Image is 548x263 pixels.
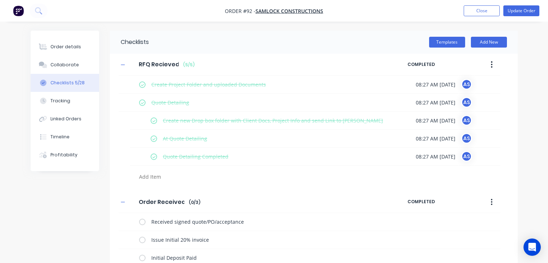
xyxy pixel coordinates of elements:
div: AS [461,79,472,90]
textarea: Received signed quote/PO/acceptance [148,217,407,227]
span: 08:27 AM [DATE] [416,153,455,160]
div: Collaborate [50,62,79,68]
input: Enter Checklist name [134,59,183,70]
textarea: Quote Detailing Completed [160,151,410,162]
input: Enter Checklist name [134,196,189,207]
span: COMPLETED [407,199,469,205]
span: ( 5 / 5 ) [183,62,195,68]
div: Open Intercom Messenger [524,239,541,256]
span: Order #92 - [225,8,255,14]
button: Collaborate [31,56,99,74]
div: AS [461,97,472,108]
button: Timeline [31,128,99,146]
span: 08:27 AM [DATE] [416,135,455,142]
div: Linked Orders [50,116,81,122]
textarea: Create new Drop box folder with Client Docs, Project Info and send Link to [PERSON_NAME] [160,115,410,126]
div: Checklists [110,31,149,54]
textarea: Initial Deposit Paid [148,253,407,263]
div: AS [461,151,472,162]
button: Order details [31,38,99,56]
span: ( 0 / 3 ) [189,199,200,206]
div: Order details [50,44,81,50]
div: AS [461,133,472,144]
img: Factory [13,5,24,16]
button: Linked Orders [31,110,99,128]
span: 08:27 AM [DATE] [416,117,455,124]
a: Samlock Constructions [255,8,323,14]
div: Checklists 5/28 [50,80,85,86]
button: Tracking [31,92,99,110]
button: Checklists 5/28 [31,74,99,92]
div: Profitability [50,152,77,158]
div: Tracking [50,98,70,104]
button: Update Order [503,5,539,16]
span: 08:27 AM [DATE] [416,81,455,88]
button: Close [464,5,500,16]
textarea: Create Project Folder and uploaded Documents [148,79,407,90]
div: AS [461,115,472,126]
textarea: Issue Initial 20% invoice [148,235,407,245]
button: Add New [471,37,507,48]
button: Templates [429,37,465,48]
span: 08:27 AM [DATE] [416,99,455,106]
span: COMPLETED [407,61,469,68]
textarea: Quote Detailing [148,97,407,108]
button: Profitability [31,146,99,164]
textarea: At Quote Detailing [160,133,410,144]
div: Timeline [50,134,70,140]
